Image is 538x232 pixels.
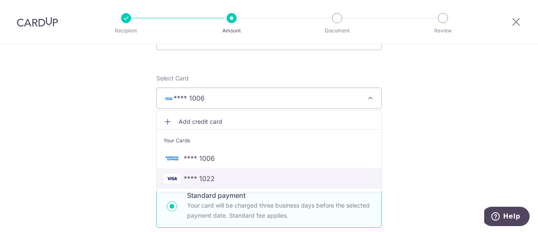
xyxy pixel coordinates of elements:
[164,136,190,145] span: Your Cards
[17,17,58,27] img: CardUp
[95,27,157,35] p: Recipient
[200,27,263,35] p: Amount
[179,117,374,126] span: Add credit card
[306,27,368,35] p: Document
[157,114,381,129] a: Add credit card
[164,173,180,184] img: VISA
[164,96,174,101] img: AMEX
[156,75,189,82] span: translation missing: en.payables.payment_networks.credit_card.summary.labels.select_card
[484,207,530,228] iframe: Opens a widget where you can find more information
[164,153,180,163] img: AMEX
[187,190,371,200] p: Standard payment
[187,200,371,221] p: Your card will be charged three business days before the selected payment date. Standard fee appl...
[412,27,474,35] p: Review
